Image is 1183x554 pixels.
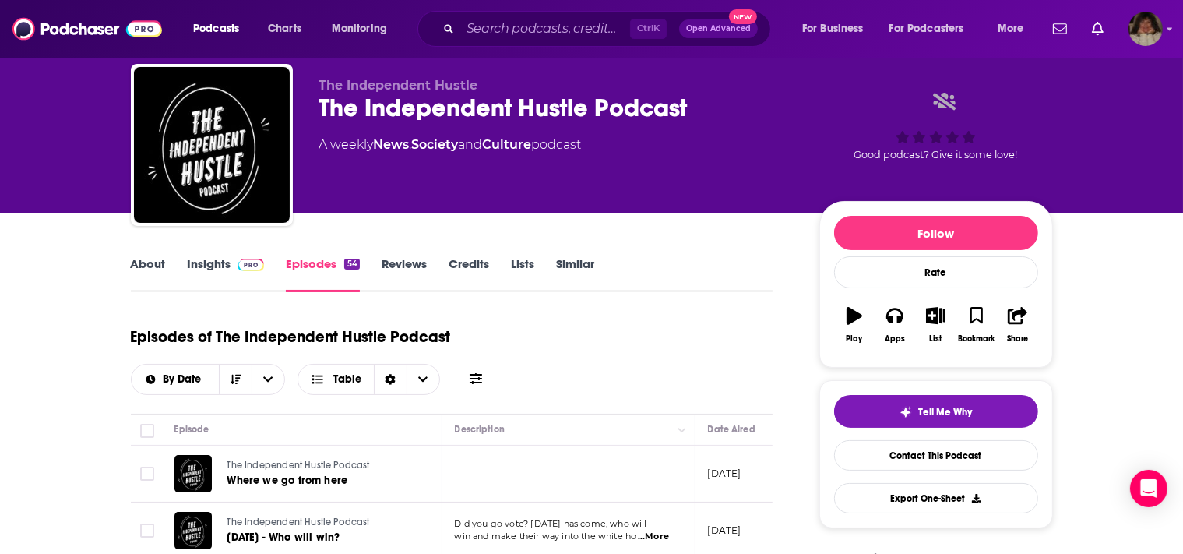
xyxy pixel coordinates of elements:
[483,137,532,152] a: Culture
[889,18,964,40] span: For Podcasters
[854,149,1018,161] span: Good podcast? Give it some love!
[834,256,1038,288] div: Rate
[958,334,995,344] div: Bookmark
[131,364,286,395] h2: Choose List sort
[556,256,594,292] a: Similar
[834,395,1038,428] button: tell me why sparkleTell Me Why
[298,364,440,395] button: Choose View
[258,16,311,41] a: Charts
[140,467,154,481] span: Toggle select row
[227,530,413,545] a: [DATE] - Who will win?
[227,473,413,489] a: Where we go from here
[791,16,883,41] button: open menu
[410,137,412,152] span: ,
[1128,12,1163,46] span: Logged in as angelport
[382,256,427,292] a: Reviews
[1128,12,1163,46] button: Show profile menu
[1128,12,1163,46] img: User Profile
[1007,334,1028,344] div: Share
[412,137,459,152] a: Society
[268,18,301,40] span: Charts
[875,297,915,353] button: Apps
[956,297,997,353] button: Bookmark
[182,16,259,41] button: open menu
[686,25,751,33] span: Open Advanced
[819,78,1053,175] div: Good podcast? Give it some love!
[885,334,905,344] div: Apps
[1086,16,1110,42] a: Show notifications dropdown
[134,67,290,223] img: The Independent Hustle Podcast
[432,11,786,47] div: Search podcasts, credits, & more...
[140,524,154,538] span: Toggle select row
[131,327,451,347] h1: Episodes of The Independent Hustle Podcast
[193,18,239,40] span: Podcasts
[238,259,265,271] img: Podchaser Pro
[802,18,864,40] span: For Business
[915,297,956,353] button: List
[227,474,348,487] span: Where we go from here
[1130,470,1167,507] div: Open Intercom Messenger
[188,256,265,292] a: InsightsPodchaser Pro
[455,518,647,529] span: Did you go vote? [DATE] has come, who will
[319,136,582,154] div: A weekly podcast
[332,18,387,40] span: Monitoring
[638,531,669,543] span: ...More
[455,531,637,542] span: win and make their way into the white ho
[163,374,206,385] span: By Date
[333,374,361,385] span: Table
[630,19,667,39] span: Ctrl K
[918,406,972,418] span: Tell Me Why
[227,460,370,471] span: The Independent Hustle Podcast
[344,259,359,270] div: 54
[219,365,252,394] button: Sort Direction
[455,420,505,439] div: Description
[997,297,1037,353] button: Share
[227,459,413,473] a: The Independent Hustle Podcast
[900,406,912,418] img: tell me why sparkle
[834,440,1038,471] a: Contact This Podcast
[227,517,370,528] span: The Independent Hustle Podcast
[131,256,166,292] a: About
[227,531,340,544] span: [DATE] - Who will win?
[879,16,987,41] button: open menu
[460,16,630,41] input: Search podcasts, credits, & more...
[449,256,489,292] a: Credits
[930,334,942,344] div: List
[174,420,209,439] div: Episode
[834,216,1038,250] button: Follow
[679,19,758,38] button: Open AdvancedNew
[319,78,478,93] span: The Independent Hustle
[12,14,162,44] img: Podchaser - Follow, Share and Rate Podcasts
[834,483,1038,513] button: Export One-Sheet
[708,524,741,537] p: [DATE]
[708,420,755,439] div: Date Aired
[834,297,875,353] button: Play
[227,516,413,530] a: The Independent Hustle Podcast
[374,137,410,152] a: News
[286,256,359,292] a: Episodes54
[987,16,1044,41] button: open menu
[321,16,407,41] button: open menu
[1047,16,1073,42] a: Show notifications dropdown
[729,9,757,24] span: New
[374,365,407,394] div: Sort Direction
[459,137,483,152] span: and
[132,374,220,385] button: open menu
[998,18,1024,40] span: More
[846,334,862,344] div: Play
[252,365,284,394] button: open menu
[511,256,534,292] a: Lists
[708,467,741,480] p: [DATE]
[673,421,692,439] button: Column Actions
